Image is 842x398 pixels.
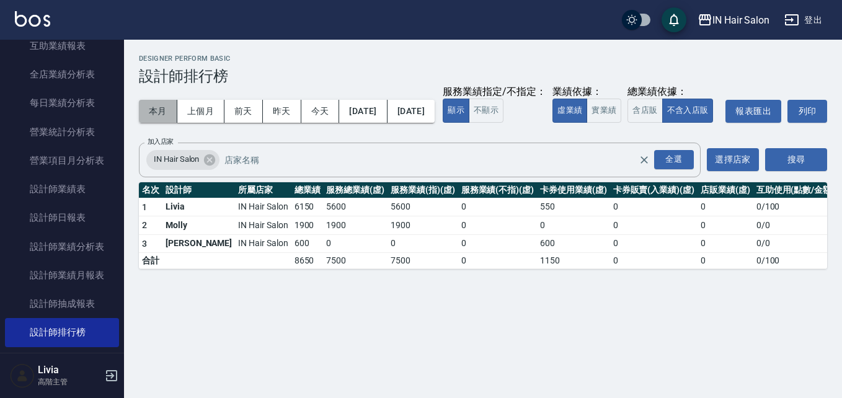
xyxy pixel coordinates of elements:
[636,151,653,169] button: Clear
[5,60,119,89] a: 全店業績分析表
[235,216,291,235] td: IN Hair Salon
[458,216,537,235] td: 0
[142,239,147,249] span: 3
[139,182,162,198] th: 名次
[291,253,324,269] td: 8650
[291,216,324,235] td: 1900
[662,99,714,123] button: 不含入店販
[339,100,387,123] button: [DATE]
[610,182,698,198] th: 卡券販賣(入業績)(虛)
[537,198,610,216] td: 550
[235,198,291,216] td: IN Hair Salon
[10,363,35,388] img: Person
[698,253,753,269] td: 0
[552,99,587,123] button: 虛業績
[753,182,838,198] th: 互助使用(點數/金額)
[388,198,458,216] td: 5600
[698,234,753,253] td: 0
[5,118,119,146] a: 營業統計分析表
[235,182,291,198] th: 所屬店家
[142,220,147,230] span: 2
[139,182,838,270] table: a dense table
[38,376,101,387] p: 高階主管
[5,146,119,175] a: 營業項目月分析表
[753,198,838,216] td: 0 / 100
[537,182,610,198] th: 卡券使用業績(虛)
[323,198,388,216] td: 5600
[291,198,324,216] td: 6150
[552,86,621,99] div: 業績依據：
[5,318,119,347] a: 設計師排行榜
[458,253,537,269] td: 0
[221,149,660,170] input: 店家名稱
[162,182,235,198] th: 設計師
[139,68,827,85] h3: 設計師排行榜
[177,100,224,123] button: 上個月
[458,234,537,253] td: 0
[301,100,340,123] button: 今天
[537,216,610,235] td: 0
[162,198,235,216] td: Livia
[388,100,435,123] button: [DATE]
[139,55,827,63] h2: Designer Perform Basic
[787,100,827,123] button: 列印
[443,86,546,99] div: 服務業績指定/不指定：
[610,216,698,235] td: 0
[5,203,119,232] a: 設計師日報表
[610,198,698,216] td: 0
[753,216,838,235] td: 0 / 0
[698,198,753,216] td: 0
[458,182,537,198] th: 服務業績(不指)(虛)
[693,7,774,33] button: IN Hair Salon
[587,99,621,123] button: 實業績
[779,9,827,32] button: 登出
[323,216,388,235] td: 1900
[753,253,838,269] td: 0 / 100
[162,216,235,235] td: Molly
[652,148,696,172] button: Open
[765,148,827,171] button: 搜尋
[162,234,235,253] td: [PERSON_NAME]
[753,234,838,253] td: 0 / 0
[610,253,698,269] td: 0
[146,150,219,170] div: IN Hair Salon
[38,364,101,376] h5: Livia
[139,100,177,123] button: 本月
[323,182,388,198] th: 服務總業績(虛)
[142,202,147,212] span: 1
[537,253,610,269] td: 1150
[5,261,119,290] a: 設計師業績月報表
[627,99,662,123] button: 含店販
[698,216,753,235] td: 0
[323,234,388,253] td: 0
[5,89,119,117] a: 每日業績分析表
[5,175,119,203] a: 設計師業績表
[707,148,759,171] button: 選擇店家
[388,216,458,235] td: 1900
[388,253,458,269] td: 7500
[698,182,753,198] th: 店販業績(虛)
[5,32,119,60] a: 互助業績報表
[263,100,301,123] button: 昨天
[291,182,324,198] th: 總業績
[443,99,469,123] button: 顯示
[654,150,694,169] div: 全選
[15,11,50,27] img: Logo
[291,234,324,253] td: 600
[224,100,263,123] button: 前天
[610,234,698,253] td: 0
[537,234,610,253] td: 600
[5,347,119,376] a: 商品銷售排行榜
[458,198,537,216] td: 0
[725,100,781,123] button: 報表匯出
[323,253,388,269] td: 7500
[712,12,769,28] div: IN Hair Salon
[662,7,686,32] button: save
[388,182,458,198] th: 服務業績(指)(虛)
[139,253,162,269] td: 合計
[235,234,291,253] td: IN Hair Salon
[627,86,719,99] div: 總業績依據：
[388,234,458,253] td: 0
[148,137,174,146] label: 加入店家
